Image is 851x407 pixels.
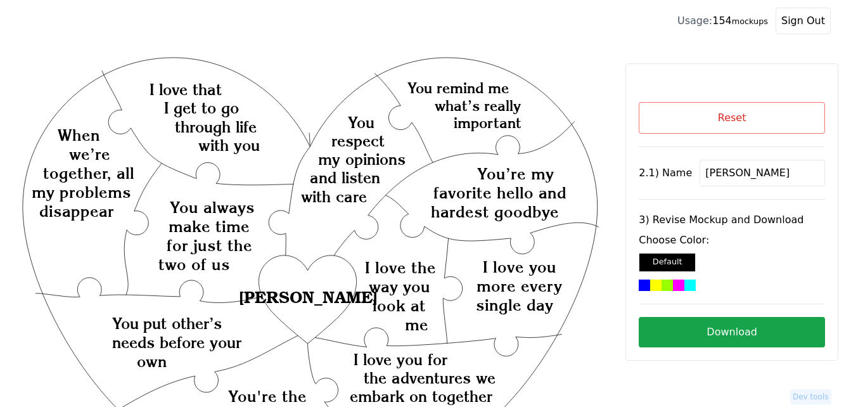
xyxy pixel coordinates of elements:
text: more every [477,277,562,296]
small: mockups [732,16,768,26]
small: Default [653,257,682,266]
text: You put other’s [112,314,222,333]
text: hardest goodbye [431,202,559,221]
text: [PERSON_NAME] [239,288,378,307]
text: You [348,113,374,132]
text: with you [198,136,260,155]
text: and listen [310,169,380,187]
text: You're the [228,387,307,406]
text: disappear [39,202,114,221]
label: 3) Revise Mockup and Download [639,212,825,228]
text: needs before your [112,333,241,352]
text: embark on together [350,387,492,406]
text: I get to go [164,99,239,117]
text: make time [169,217,250,236]
text: I love the [365,258,436,277]
button: Download [639,317,825,347]
text: way you [369,277,430,296]
text: for just the [167,236,252,255]
text: important [454,114,521,131]
div: 154 [677,13,768,29]
text: together, all [43,164,134,183]
text: the adventures we [364,369,496,387]
text: respect [331,132,385,150]
text: own [137,352,167,371]
text: favorite hello and [433,183,566,202]
label: 2.1) Name [639,165,692,181]
text: my opinions [318,150,406,169]
label: Choose Color: [639,233,825,248]
text: When [58,126,100,145]
text: two of us [158,255,230,274]
text: I love you for [354,351,447,369]
text: You remind me [407,79,509,96]
span: Usage: [677,15,712,27]
text: with care [301,188,367,206]
button: Reset [639,102,825,134]
text: You’re my [477,164,554,183]
text: look at [373,296,426,315]
text: we’re [69,145,110,164]
text: single day [476,296,553,315]
text: my problems [32,183,131,202]
text: me [405,315,428,334]
text: I love that [150,81,222,99]
button: Sign Out [776,8,831,34]
text: what’s really [435,97,521,114]
text: through life [175,118,257,136]
text: You always [170,198,255,217]
button: Dev tools [790,389,831,404]
text: I love you [483,258,556,277]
